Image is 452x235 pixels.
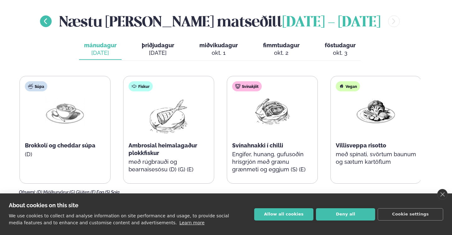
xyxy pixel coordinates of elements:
[84,49,117,57] div: [DATE]
[252,96,292,126] img: Pork-Meat.png
[9,213,229,225] p: We use cookies to collect and analyse information on site performance and usage, to provide socia...
[437,189,448,200] a: close
[137,39,179,60] button: þriðjudagur [DATE]
[25,142,95,149] span: Brokkolí og cheddar súpa
[179,220,204,225] a: Learn more
[25,151,105,158] p: (D)
[129,158,209,173] p: með rúgbrauði og bearnaisesósu (D) (G) (E)
[263,49,300,57] div: okt. 2
[129,142,197,156] span: Ambrosial heimalagaður plokkfiskur
[9,202,78,209] strong: About cookies on this site
[129,81,153,91] div: Fiskur
[356,96,396,126] img: Vegan.png
[336,151,416,166] p: með spínati, svörtum baunum og sætum kartöflum
[132,84,137,89] img: fish.svg
[79,39,122,60] button: mánudagur [DATE]
[40,15,52,27] button: menu-btn-left
[235,84,240,89] img: pork.svg
[232,151,312,173] p: Engifer, hunang, gufusoðin hrísgrjón með grænu grænmeti og eggjum (S) (E)
[199,49,238,57] div: okt. 1
[378,208,443,221] button: Cookie settings
[320,39,361,60] button: föstudagur okt. 3
[199,42,238,49] span: miðvikudagur
[194,39,243,60] button: miðvikudagur okt. 1
[105,190,120,195] span: (S) Soja
[148,96,189,137] img: fish.png
[232,81,262,91] div: Svínakjöt
[19,190,36,195] span: Ofnæmi:
[258,39,305,60] button: fimmtudagur okt. 2
[45,96,85,126] img: Soup.png
[69,190,90,195] span: (G) Glúten,
[142,42,174,49] span: þriðjudagur
[90,190,105,195] span: (E) Egg,
[84,42,117,49] span: mánudagur
[388,15,400,27] button: menu-btn-right
[254,208,313,221] button: Allow all cookies
[336,81,360,91] div: Vegan
[339,84,344,89] img: Vegan.svg
[59,11,380,32] h2: Næstu [PERSON_NAME] matseðill
[25,81,47,91] div: Súpa
[263,42,300,49] span: fimmtudagur
[28,84,33,89] img: soup.svg
[325,42,356,49] span: föstudagur
[142,49,174,57] div: [DATE]
[336,142,386,149] span: Villisveppa risotto
[325,49,356,57] div: okt. 3
[232,142,283,149] span: Svínahnakki í chilli
[282,16,380,30] span: [DATE] - [DATE]
[37,190,69,195] span: (D) Mjólkurvörur,
[316,208,375,221] button: Deny all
